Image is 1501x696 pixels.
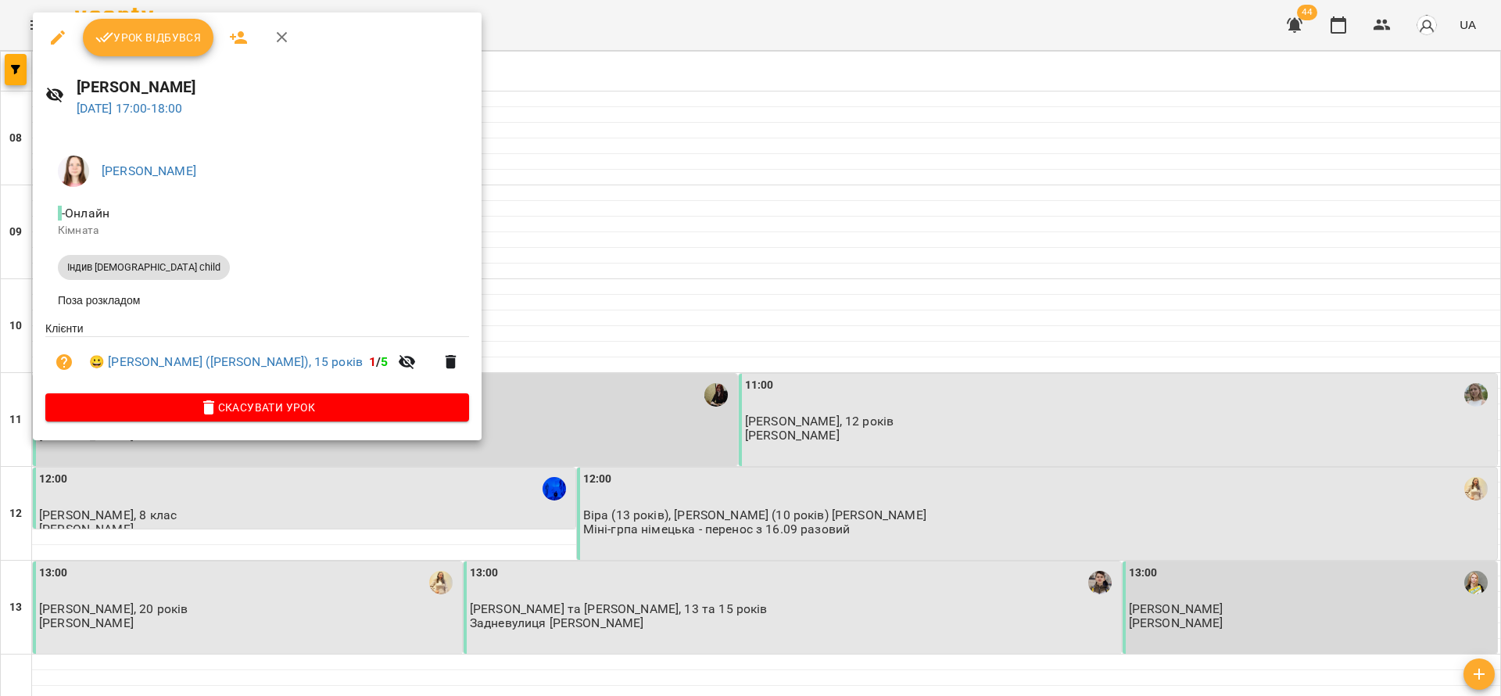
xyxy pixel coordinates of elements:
[58,223,457,239] p: Кімната
[45,321,469,393] ul: Клієнти
[89,353,363,371] a: 😀 [PERSON_NAME] ([PERSON_NAME]), 15 років
[58,398,457,417] span: Скасувати Урок
[58,260,230,274] span: Індив [DEMOGRAPHIC_DATA] child
[369,354,376,369] span: 1
[77,101,183,116] a: [DATE] 17:00-18:00
[45,393,469,422] button: Скасувати Урок
[369,354,388,369] b: /
[381,354,388,369] span: 5
[58,206,113,221] span: - Онлайн
[77,75,470,99] h6: [PERSON_NAME]
[45,343,83,381] button: Візит ще не сплачено. Додати оплату?
[102,163,196,178] a: [PERSON_NAME]
[45,286,469,314] li: Поза розкладом
[83,19,214,56] button: Урок відбувся
[95,28,202,47] span: Урок відбувся
[58,156,89,187] img: 83b29030cd47969af3143de651fdf18c.jpg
